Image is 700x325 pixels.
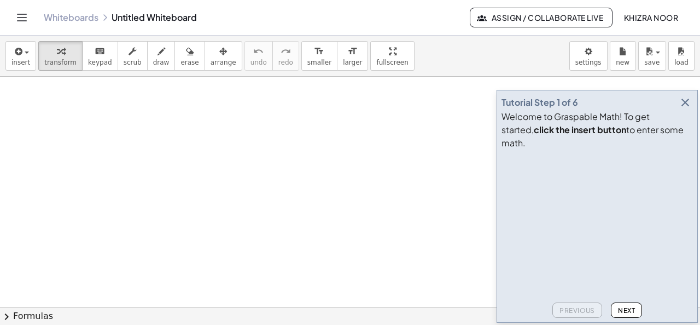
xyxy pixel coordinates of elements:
[618,306,635,315] span: Next
[95,45,105,58] i: keyboard
[272,41,299,71] button: redoredo
[370,41,414,71] button: fullscreen
[616,59,629,66] span: new
[13,9,31,26] button: Toggle navigation
[501,96,578,109] div: Tutorial Step 1 of 6
[174,41,205,71] button: erase
[38,41,83,71] button: transform
[575,59,602,66] span: settings
[11,59,30,66] span: insert
[44,59,77,66] span: transform
[307,59,331,66] span: smaller
[82,41,118,71] button: keyboardkeypad
[205,41,242,71] button: arrange
[180,59,199,66] span: erase
[5,41,36,71] button: insert
[534,124,626,135] b: click the insert button
[281,45,291,58] i: redo
[569,41,608,71] button: settings
[376,59,408,66] span: fullscreen
[638,41,666,71] button: save
[124,59,142,66] span: scrub
[674,59,689,66] span: load
[147,41,176,71] button: draw
[244,41,273,71] button: undoundo
[337,41,368,71] button: format_sizelarger
[610,41,636,71] button: new
[253,45,264,58] i: undo
[343,59,362,66] span: larger
[118,41,148,71] button: scrub
[250,59,267,66] span: undo
[611,303,642,318] button: Next
[501,110,693,150] div: Welcome to Graspable Math! To get started, to enter some math.
[479,13,603,22] span: Assign / Collaborate Live
[88,59,112,66] span: keypad
[278,59,293,66] span: redo
[314,45,324,58] i: format_size
[301,41,337,71] button: format_sizesmaller
[623,13,678,22] span: Khizra Noor
[153,59,170,66] span: draw
[44,12,98,23] a: Whiteboards
[470,8,612,27] button: Assign / Collaborate Live
[347,45,358,58] i: format_size
[211,59,236,66] span: arrange
[615,8,687,27] button: Khizra Noor
[644,59,660,66] span: save
[668,41,695,71] button: load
